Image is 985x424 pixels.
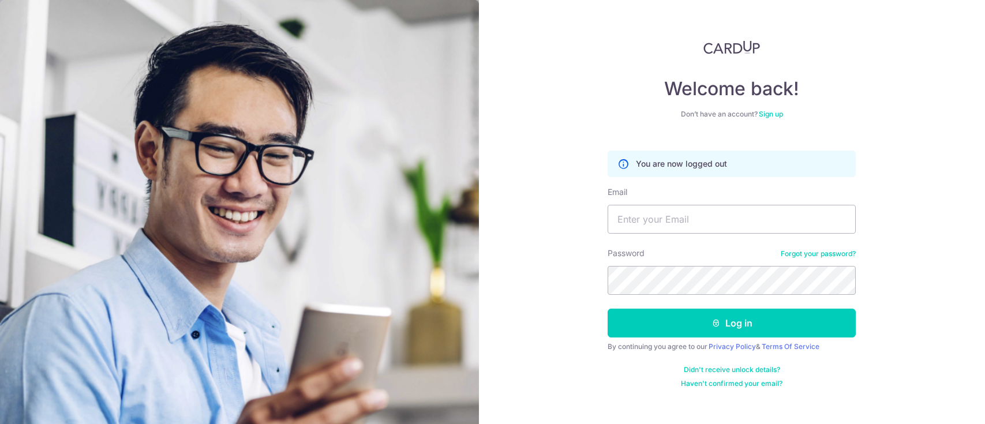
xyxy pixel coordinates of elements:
a: Forgot your password? [781,249,856,258]
a: Didn't receive unlock details? [684,365,780,374]
div: Don’t have an account? [608,110,856,119]
a: Haven't confirmed your email? [681,379,782,388]
a: Privacy Policy [709,342,756,351]
input: Enter your Email [608,205,856,234]
a: Terms Of Service [762,342,819,351]
div: By continuing you agree to our & [608,342,856,351]
label: Email [608,186,627,198]
label: Password [608,247,645,259]
p: You are now logged out [636,158,727,170]
h4: Welcome back! [608,77,856,100]
a: Sign up [759,110,783,118]
img: CardUp Logo [703,40,760,54]
button: Log in [608,309,856,337]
